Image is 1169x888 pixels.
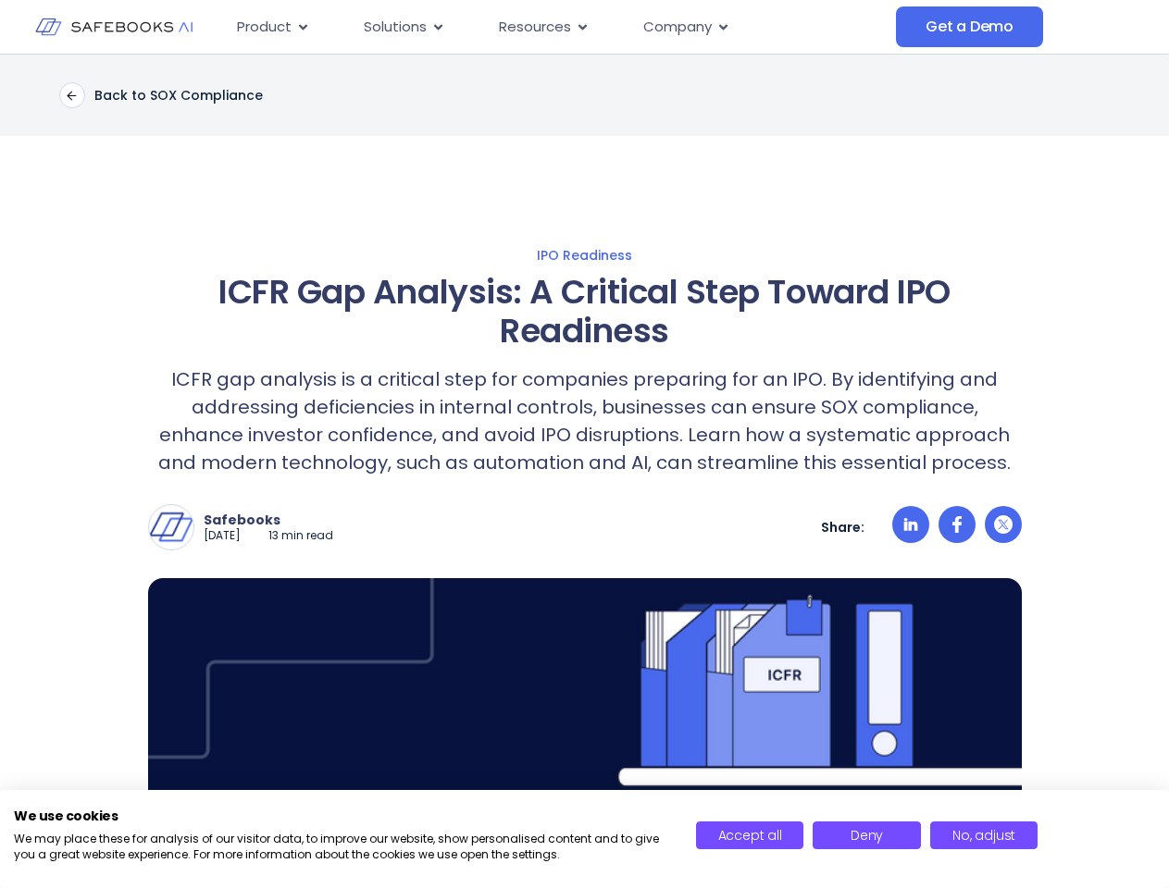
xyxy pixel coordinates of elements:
[813,821,921,849] button: Deny all cookies
[19,247,1150,264] a: IPO Readiness
[499,17,571,38] span: Resources
[204,512,333,528] p: Safebooks
[896,6,1043,47] a: Get a Demo
[696,821,804,849] button: Accept all cookies
[94,87,263,104] p: Back to SOX Compliance
[59,82,263,108] a: Back to SOX Compliance
[222,9,896,45] nav: Menu
[643,17,712,38] span: Company
[14,832,668,863] p: We may place these for analysis of our visitor data, to improve our website, show personalised co...
[926,18,1014,36] span: Get a Demo
[718,826,782,845] span: Accept all
[148,273,1022,351] h1: ICFR Gap Analysis: A Critical Step Toward IPO Readiness
[222,9,896,45] div: Menu Toggle
[851,826,883,845] span: Deny
[237,17,292,38] span: Product
[952,826,1015,845] span: No, adjust
[821,519,864,536] p: Share:
[149,505,193,549] img: Safebooks
[148,365,1022,476] p: ICFR gap analysis is a critical step for companies preparing for an IPO. By identifying and addre...
[14,808,668,824] h2: We use cookies
[364,17,427,38] span: Solutions
[930,821,1038,849] button: Adjust cookie preferences
[268,528,333,544] p: 13 min read
[204,528,241,544] p: [DATE]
